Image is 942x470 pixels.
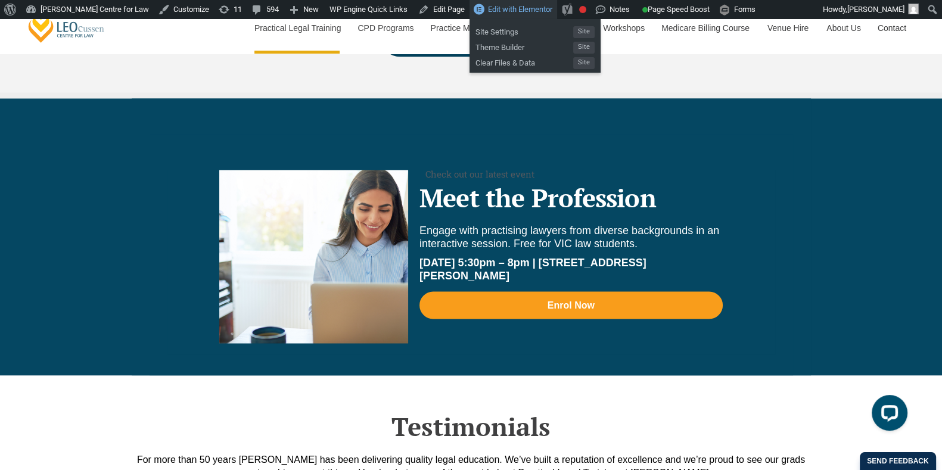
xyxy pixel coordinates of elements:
span: Site [573,57,595,69]
iframe: LiveChat chat widget [862,390,912,440]
a: Medicare Billing Course [652,2,758,54]
b: [DATE] 5:30pm – 8pm | [STREET_ADDRESS][PERSON_NAME] [419,257,646,282]
a: About Us [817,2,869,54]
a: Theme BuilderSite [470,38,601,54]
a: Contact [869,2,915,54]
span: Theme Builder [475,38,573,54]
p: Engage with practising lawyers from diverse backgrounds in an interactive session. Free for VIC l... [419,224,723,250]
a: Clear Files & DataSite [470,54,601,69]
span: [PERSON_NAME] [847,5,904,14]
span: Check out our latest event [425,170,534,179]
a: Meet the Profession [419,180,656,214]
a: Site SettingsSite [470,23,601,38]
span: Edit with Elementor [488,5,552,14]
span: Site [573,26,595,38]
span: Site [573,42,595,54]
a: Practice Management Course [422,2,549,54]
a: Practical Legal Training [245,2,349,54]
a: [PERSON_NAME] Centre for Law [27,10,106,43]
a: Enrol Now [419,291,723,319]
a: Venue Hire [758,2,817,54]
div: Focus keyphrase not set [579,6,586,13]
a: CPD Programs [349,2,421,54]
span: Enrol Now [548,300,595,310]
h2: Testimonials [132,411,811,441]
span: Site Settings [475,23,573,38]
span: Clear Files & Data [475,54,573,69]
